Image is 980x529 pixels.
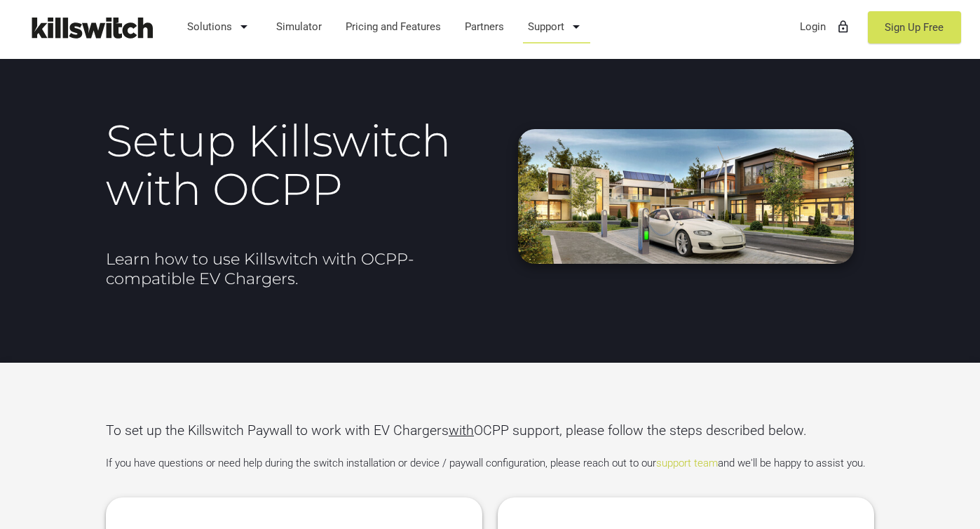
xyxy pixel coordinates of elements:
[106,454,874,473] p: If you have questions or need help during the switch installation or device / paywall configurati...
[21,11,161,45] img: Killswitch
[656,457,718,469] a: support team
[449,422,474,438] u: with
[836,10,850,43] i: lock_outline
[106,421,874,440] p: To set up the Killswitch Paywall to work with EV Chargers OCPP support, please follow the steps d...
[794,8,857,45] a: Loginlock_outline
[270,8,329,45] a: Simulator
[522,8,592,45] a: Support
[181,8,259,45] a: Solutions
[868,11,961,43] a: Sign Up Free
[568,10,585,43] i: arrow_drop_down
[106,249,482,289] h2: Learn how to use Killswitch with OCPP-compatible EV Chargers.
[339,8,448,45] a: Pricing and Features
[236,10,252,43] i: arrow_drop_down
[518,129,854,264] img: EV Charger with integrated card payments
[106,116,482,214] h1: Setup Killswitch with OCPP
[458,8,511,45] a: Partners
